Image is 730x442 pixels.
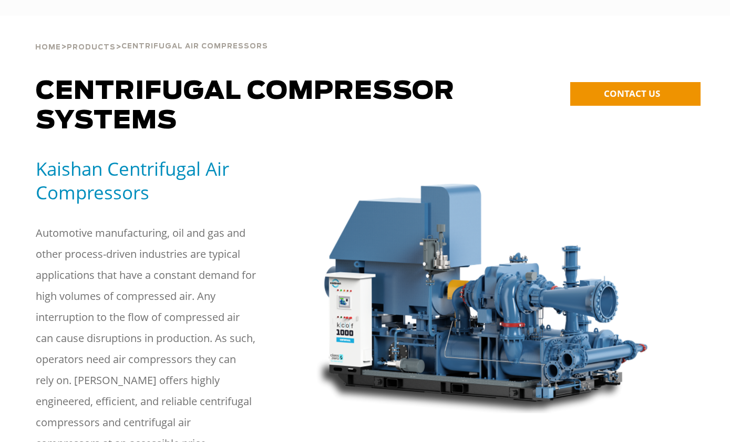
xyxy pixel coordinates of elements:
a: CONTACT US [570,82,701,106]
div: > > [35,16,268,56]
a: Products [67,42,116,52]
span: Centrifugal Air Compressors [121,43,268,50]
h5: Kaishan Centrifugal Air Compressors [36,157,292,204]
a: Home [35,42,61,52]
img: Untitled-2 [304,157,656,421]
span: CONTACT US [604,87,660,99]
span: Products [67,44,116,51]
span: Centrifugal Compressor Systems [36,79,455,134]
span: Home [35,44,61,51]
